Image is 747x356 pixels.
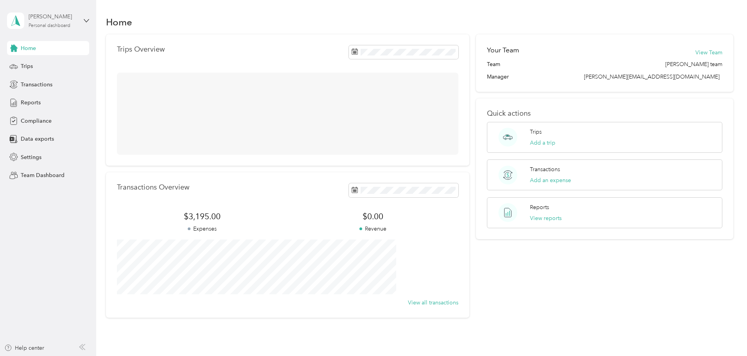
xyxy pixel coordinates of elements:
[487,45,519,55] h2: Your Team
[117,211,287,222] span: $3,195.00
[21,171,65,179] span: Team Dashboard
[530,214,562,222] button: View reports
[21,62,33,70] span: Trips
[117,183,189,191] p: Transactions Overview
[530,128,542,136] p: Trips
[665,60,722,68] span: [PERSON_NAME] team
[21,98,41,107] span: Reports
[703,312,747,356] iframe: Everlance-gr Chat Button Frame
[21,44,36,52] span: Home
[695,48,722,57] button: View Team
[117,45,165,54] p: Trips Overview
[530,165,560,174] p: Transactions
[287,211,458,222] span: $0.00
[4,344,44,352] button: Help center
[584,73,720,80] span: [PERSON_NAME][EMAIL_ADDRESS][DOMAIN_NAME]
[530,203,549,211] p: Reports
[487,109,722,118] p: Quick actions
[29,23,70,28] div: Personal dashboard
[487,73,509,81] span: Manager
[21,135,54,143] span: Data exports
[21,117,52,125] span: Compliance
[530,139,555,147] button: Add a trip
[287,225,458,233] p: Revenue
[117,225,287,233] p: Expenses
[21,81,52,89] span: Transactions
[530,176,571,184] button: Add an expense
[21,153,41,161] span: Settings
[29,13,77,21] div: [PERSON_NAME]
[408,299,458,307] button: View all transactions
[106,18,132,26] h1: Home
[487,60,500,68] span: Team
